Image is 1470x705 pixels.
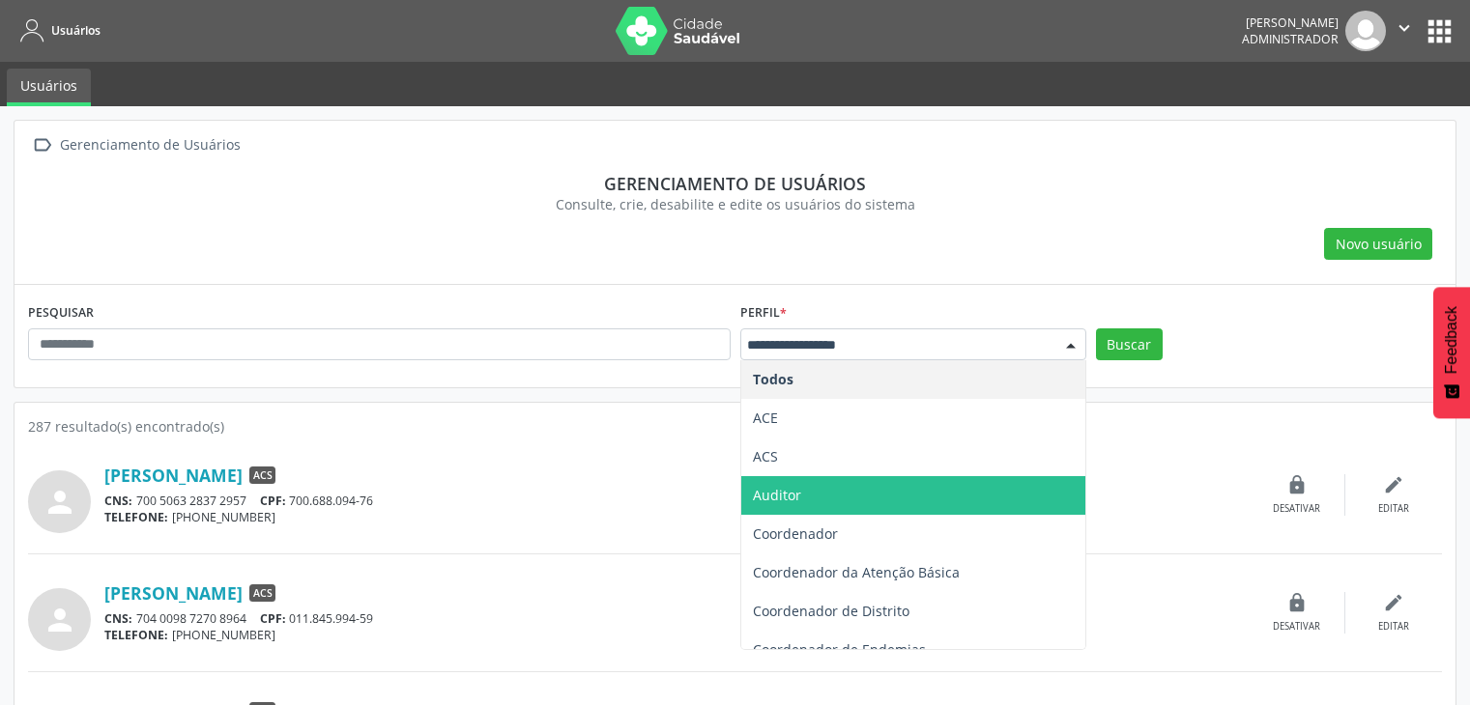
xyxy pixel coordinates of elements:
div: Gerenciamento de usuários [42,173,1428,194]
a: [PERSON_NAME] [104,465,243,486]
span: ACS [249,466,275,484]
button: Novo usuário [1324,228,1432,261]
div: Editar [1378,502,1409,516]
span: Todos [753,370,793,388]
span: CNS: [104,610,132,627]
span: ACE [753,409,778,427]
span: Coordenador de Endemias [753,640,926,659]
span: TELEFONE: [104,509,168,525]
a: Usuários [7,69,91,106]
div: Gerenciamento de Usuários [56,131,244,159]
div: [PERSON_NAME] [1242,14,1339,31]
div: 704 0098 7270 8964 011.845.994-59 [104,610,1249,627]
i: edit [1383,474,1404,495]
span: Novo usuário [1336,234,1422,254]
i:  [28,131,56,159]
i: lock [1286,592,1308,613]
div: 287 resultado(s) encontrado(s) [28,416,1442,437]
i:  [1394,17,1415,39]
div: [PHONE_NUMBER] [104,509,1249,525]
i: lock [1286,474,1308,495]
button: Buscar [1096,328,1163,361]
span: ACS [753,447,778,465]
div: Desativar [1273,502,1320,516]
div: [PHONE_NUMBER] [104,627,1249,643]
button: apps [1423,14,1456,48]
div: Consulte, crie, desabilite e edite os usuários do sistema [42,194,1428,214]
label: Perfil [740,298,787,328]
span: CPF: [260,610,286,627]
label: PESQUISAR [28,298,94,328]
a:  Gerenciamento de Usuários [28,131,244,159]
span: Usuários [51,22,101,39]
span: Auditor [753,486,801,504]
span: CPF: [260,493,286,509]
i: edit [1383,592,1404,613]
span: TELEFONE: [104,627,168,643]
span: Coordenador da Atenção Básica [753,563,960,581]
div: 700 5063 2837 2957 700.688.094-76 [104,493,1249,509]
span: Administrador [1242,31,1339,47]
span: Coordenador de Distrito [753,602,909,620]
a: Usuários [14,14,101,46]
div: Editar [1378,620,1409,634]
span: ACS [249,584,275,602]
button: Feedback - Mostrar pesquisa [1433,287,1470,418]
img: img [1345,11,1386,51]
span: Coordenador [753,524,838,543]
span: CNS: [104,493,132,509]
button:  [1386,11,1423,51]
div: Desativar [1273,620,1320,634]
i: person [43,485,77,520]
a: [PERSON_NAME] [104,582,243,604]
span: Feedback [1443,306,1460,374]
i: person [43,603,77,637]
